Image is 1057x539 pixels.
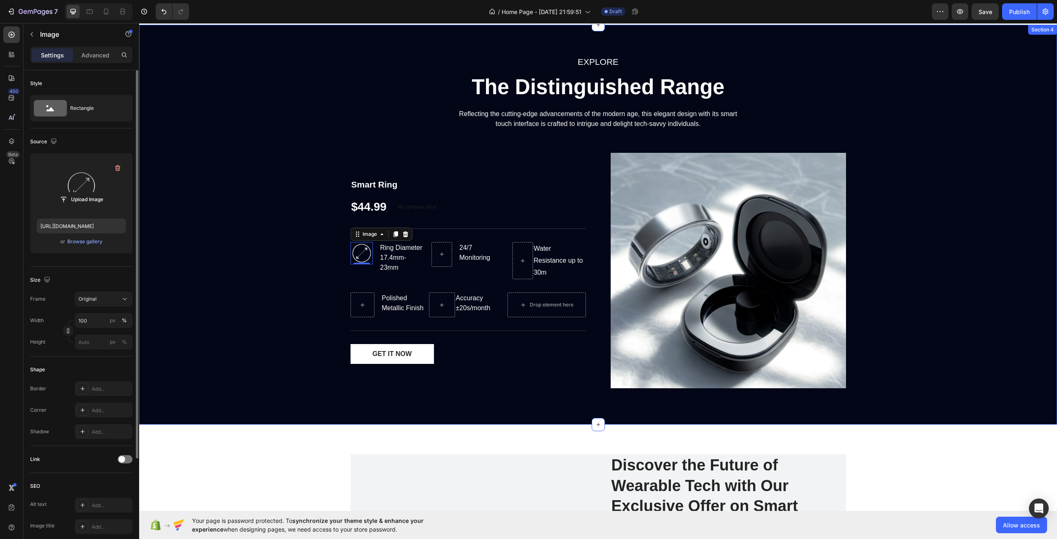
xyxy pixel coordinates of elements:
[30,366,45,373] div: Shape
[498,7,500,16] span: /
[30,501,47,508] div: Alt text
[52,192,110,207] button: Upload Image
[30,456,40,463] div: Link
[211,176,249,192] div: $44.99
[92,428,130,436] div: Add...
[6,151,20,158] div: Beta
[119,337,129,347] button: px
[92,385,130,393] div: Add...
[30,406,47,414] div: Corner
[1003,521,1040,530] span: Allow access
[242,269,290,291] div: Polished Metallic Finish
[1029,499,1049,518] div: Open Intercom Messenger
[317,50,602,78] h2: The Distinguished Range
[891,3,916,10] div: Section 4
[67,238,102,245] div: Browse gallery
[211,321,295,341] button: GET IT NOW
[60,237,65,247] span: or
[192,517,424,533] span: synchronize your theme style & enhance your experience
[211,219,234,241] img: gempages_585553411122922331-83bbf4e2-1291-4fce-838c-9d874619055d.png
[41,51,64,59] p: Settings
[110,317,116,324] div: px
[108,316,118,325] button: %
[258,181,297,186] p: No compare price
[92,407,130,414] div: Add...
[192,516,456,534] span: Your page is password protected. To when designing pages, we need access to your store password.
[472,431,707,515] h2: Discover the Future of Wearable Tech with Our Exclusive Offer on Smart Rings
[317,85,602,107] div: Reflecting the cutting-edge advancements of the modern age, this elegant design with its smart to...
[317,31,602,46] div: EXPLORE
[70,99,121,118] div: Rectangle
[67,237,103,246] button: Browse gallery
[30,80,42,87] div: Style
[54,7,58,17] p: 7
[110,338,116,346] div: px
[75,313,133,328] input: px%
[75,335,133,349] input: px%
[30,428,49,435] div: Shadow
[75,292,133,306] button: Original
[3,3,62,20] button: 7
[241,220,284,249] p: Ring Diameter 17.4mm-23mm
[1002,3,1037,20] button: Publish
[996,517,1047,533] button: Allow access
[30,482,40,490] div: SEO
[30,317,44,324] label: Width
[222,207,239,215] div: Image
[119,316,129,325] button: px
[30,136,59,147] div: Source
[394,219,447,256] div: Water Resistance up to 30m
[30,338,45,346] label: Height
[92,523,130,531] div: Add...
[609,8,622,15] span: Draft
[37,218,126,233] input: https://example.com/image.jpg
[108,337,118,347] button: %
[1009,7,1030,16] div: Publish
[40,29,110,39] p: Image
[316,269,368,291] div: Accuracy ±20s/month
[391,278,434,285] div: Drop element here
[8,88,20,95] div: 450
[122,317,127,324] div: %
[122,338,127,346] div: %
[156,3,189,20] div: Undo/Redo
[979,8,992,15] span: Save
[30,385,46,392] div: Border
[211,154,447,169] h2: Smart Ring
[78,295,97,303] span: Original
[30,522,55,530] div: Image title
[81,51,109,59] p: Advanced
[30,275,52,286] div: Size
[233,326,273,336] div: GET IT NOW
[502,7,581,16] span: Home Page - [DATE] 21:59:51
[139,23,1057,511] iframe: Design area
[92,502,130,509] div: Add...
[30,295,45,303] label: Frame
[972,3,999,20] button: Save
[320,220,365,240] p: 24/7 Monitoring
